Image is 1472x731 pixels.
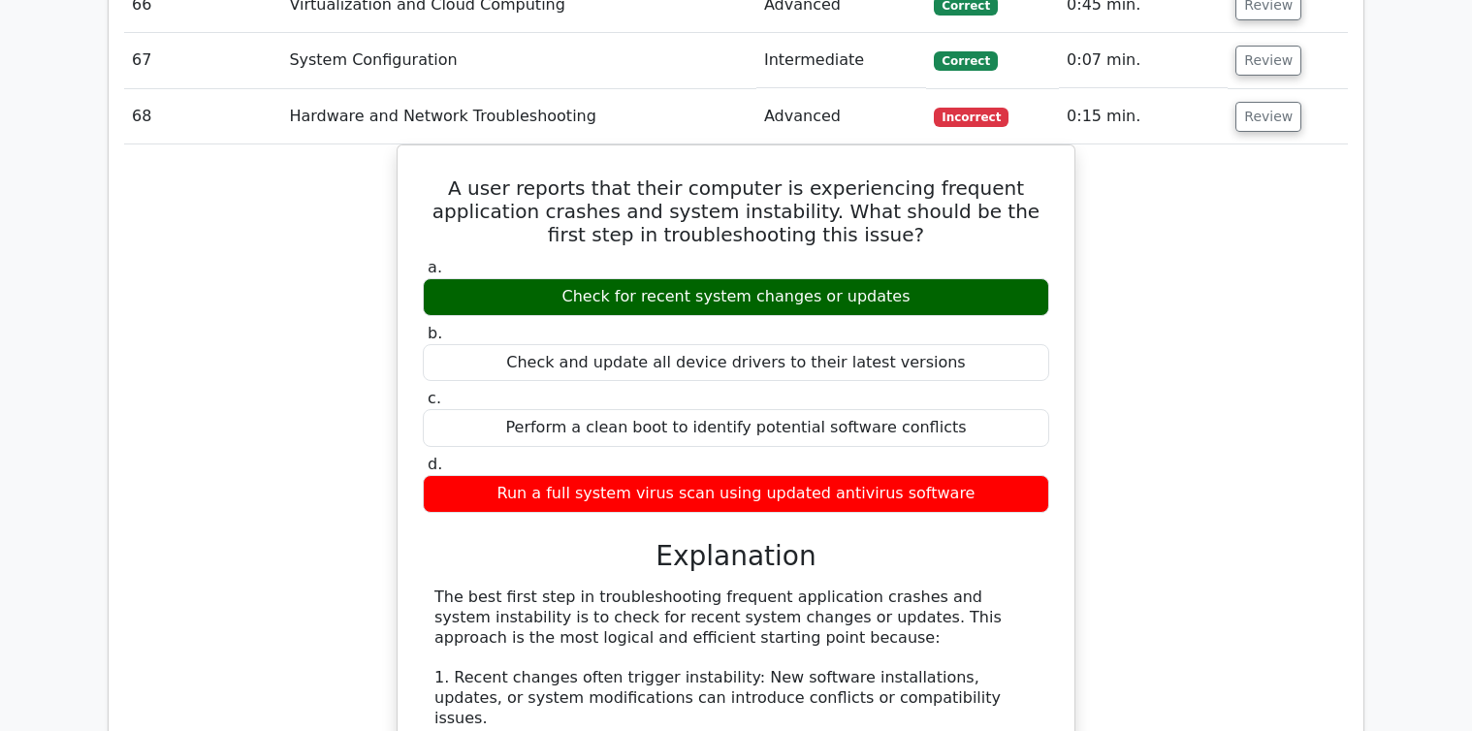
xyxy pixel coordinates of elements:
[1059,33,1228,88] td: 0:07 min.
[1235,46,1301,76] button: Review
[434,540,1038,573] h3: Explanation
[428,455,442,473] span: d.
[934,51,997,71] span: Correct
[1235,102,1301,132] button: Review
[423,409,1049,447] div: Perform a clean boot to identify potential software conflicts
[124,33,281,88] td: 67
[934,108,1008,127] span: Incorrect
[281,33,756,88] td: System Configuration
[423,344,1049,382] div: Check and update all device drivers to their latest versions
[421,176,1051,246] h5: A user reports that their computer is experiencing frequent application crashes and system instab...
[756,33,927,88] td: Intermediate
[423,278,1049,316] div: Check for recent system changes or updates
[124,89,281,144] td: 68
[1059,89,1228,144] td: 0:15 min.
[428,324,442,342] span: b.
[428,258,442,276] span: a.
[756,89,927,144] td: Advanced
[281,89,756,144] td: Hardware and Network Troubleshooting
[423,475,1049,513] div: Run a full system virus scan using updated antivirus software
[428,389,441,407] span: c.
